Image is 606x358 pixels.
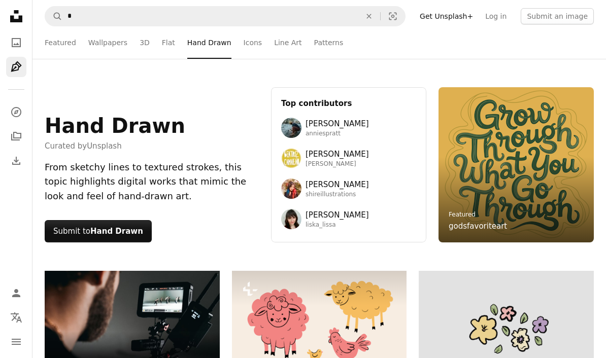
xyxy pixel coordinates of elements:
[521,8,594,24] button: Submit an image
[281,118,416,138] a: Avatar of user Annie Spratt[PERSON_NAME]anniespratt
[358,7,380,26] button: Clear
[306,130,369,138] span: anniespratt
[45,6,406,26] form: Find visuals sitewide
[281,118,301,138] img: Avatar of user Annie Spratt
[45,26,76,59] a: Featured
[281,97,416,110] h3: Top contributors
[306,160,369,168] span: [PERSON_NAME]
[414,8,479,24] a: Get Unsplash+
[6,57,26,77] a: Illustrations
[479,8,513,24] a: Log in
[314,26,344,59] a: Patterns
[381,7,405,26] button: Visual search
[281,209,416,229] a: Avatar of user Viktoriya Lissachenko[PERSON_NAME]liska_lissa
[281,209,301,229] img: Avatar of user Viktoriya Lissachenko
[6,126,26,147] a: Collections
[6,102,26,122] a: Explore
[244,26,262,59] a: Icons
[6,283,26,303] a: Log in / Sign up
[306,148,369,160] span: [PERSON_NAME]
[274,26,301,59] a: Line Art
[45,7,62,26] button: Search Unsplash
[45,140,185,152] span: Curated by
[449,211,476,218] a: Featured
[306,118,369,130] span: [PERSON_NAME]
[306,221,369,229] span: liska_lissa
[306,209,369,221] span: [PERSON_NAME]
[281,148,416,168] a: Avatar of user Beatriz Camaleão[PERSON_NAME][PERSON_NAME]
[281,148,301,168] img: Avatar of user Beatriz Camaleão
[6,6,26,28] a: Home — Unsplash
[281,178,301,199] img: Avatar of user Sara Oliveira
[419,325,594,334] a: Pretty pastel flowers and leaves adorn a gray background.
[449,220,507,232] a: godsfavoriteart
[281,178,416,199] a: Avatar of user Sara Oliveira[PERSON_NAME]shireillustrations
[6,151,26,171] a: Download History
[88,26,127,59] a: Wallpapers
[87,141,122,151] a: Unsplash
[45,220,152,242] button: Submit toHand Drawn
[162,26,175,59] a: Flat
[6,32,26,53] a: Photos
[45,160,259,204] div: From sketchy lines to textured strokes, this topic highlights digital works that mimic the look a...
[6,332,26,352] button: Menu
[306,191,369,199] span: shireillustrations
[140,26,150,59] a: 3D
[45,114,185,138] h1: Hand Drawn
[6,307,26,328] button: Language
[90,227,143,236] strong: Hand Drawn
[306,178,369,191] span: [PERSON_NAME]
